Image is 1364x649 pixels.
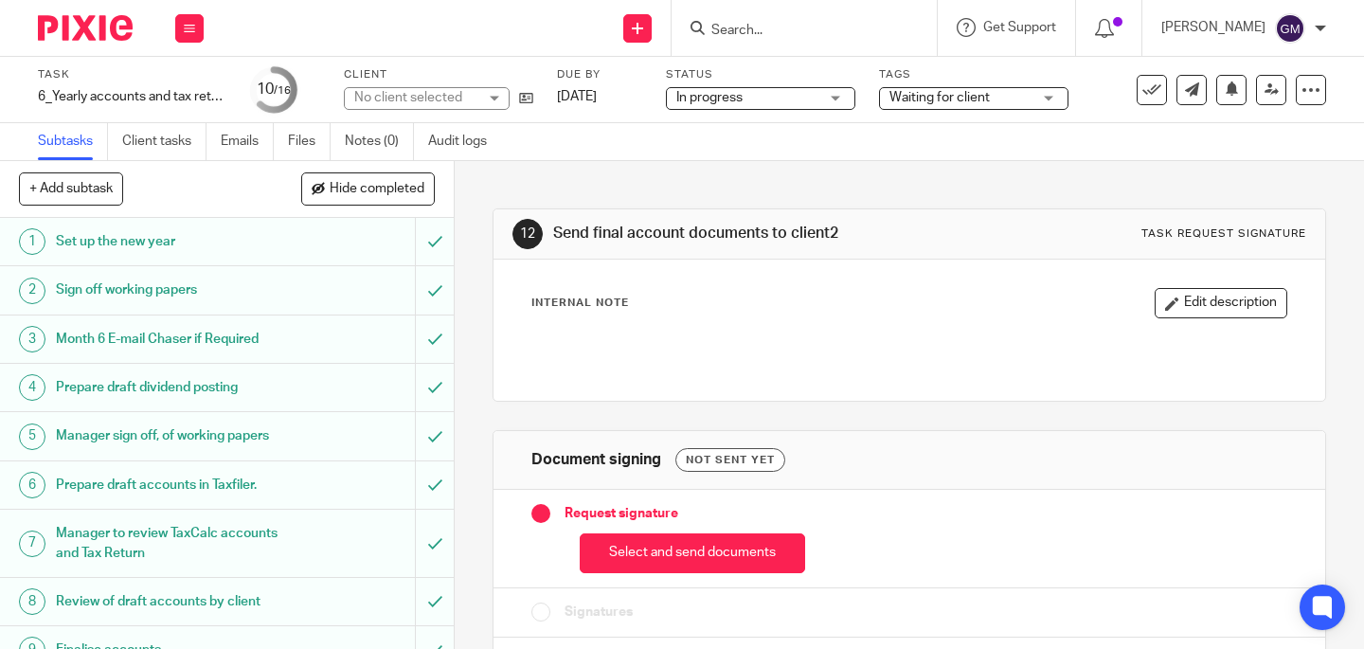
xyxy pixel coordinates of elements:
[983,21,1056,34] span: Get Support
[19,531,45,557] div: 7
[56,422,283,450] h1: Manager sign off, of working papers
[274,85,291,96] small: /16
[879,67,1068,82] label: Tags
[565,603,633,622] span: Signatures
[1141,226,1306,242] div: Task request signature
[56,325,283,353] h1: Month 6 E-mail Chaser if Required
[221,123,274,160] a: Emails
[19,326,45,352] div: 3
[675,448,785,472] div: Not sent yet
[580,533,805,574] button: Select and send documents
[38,67,227,82] label: Task
[19,228,45,255] div: 1
[531,296,629,311] p: Internal Note
[557,90,597,103] span: [DATE]
[19,172,123,205] button: + Add subtask
[38,15,133,41] img: Pixie
[301,172,435,205] button: Hide completed
[19,424,45,450] div: 5
[122,123,206,160] a: Client tasks
[56,587,283,616] h1: Review of draft accounts by client
[38,87,227,106] div: 6_Yearly accounts and tax return
[56,276,283,304] h1: Sign off working papers
[1155,288,1287,318] button: Edit description
[19,472,45,498] div: 6
[56,471,283,499] h1: Prepare draft accounts in Taxfiler.
[19,278,45,304] div: 2
[512,219,543,249] div: 12
[38,123,108,160] a: Subtasks
[354,88,477,107] div: No client selected
[1275,13,1305,44] img: svg%3E
[1161,18,1265,37] p: [PERSON_NAME]
[56,373,283,402] h1: Prepare draft dividend posting
[288,123,331,160] a: Files
[344,67,533,82] label: Client
[19,588,45,615] div: 8
[257,79,291,100] div: 10
[666,67,855,82] label: Status
[56,519,283,568] h1: Manager to review TaxCalc accounts and Tax Return
[889,91,990,104] span: Waiting for client
[56,227,283,256] h1: Set up the new year
[676,91,743,104] span: In progress
[709,23,880,40] input: Search
[531,450,661,470] h1: Document signing
[330,182,424,197] span: Hide completed
[345,123,414,160] a: Notes (0)
[428,123,501,160] a: Audit logs
[553,224,950,243] h1: Send final account documents to client2
[19,374,45,401] div: 4
[565,504,678,523] span: Request signature
[557,67,642,82] label: Due by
